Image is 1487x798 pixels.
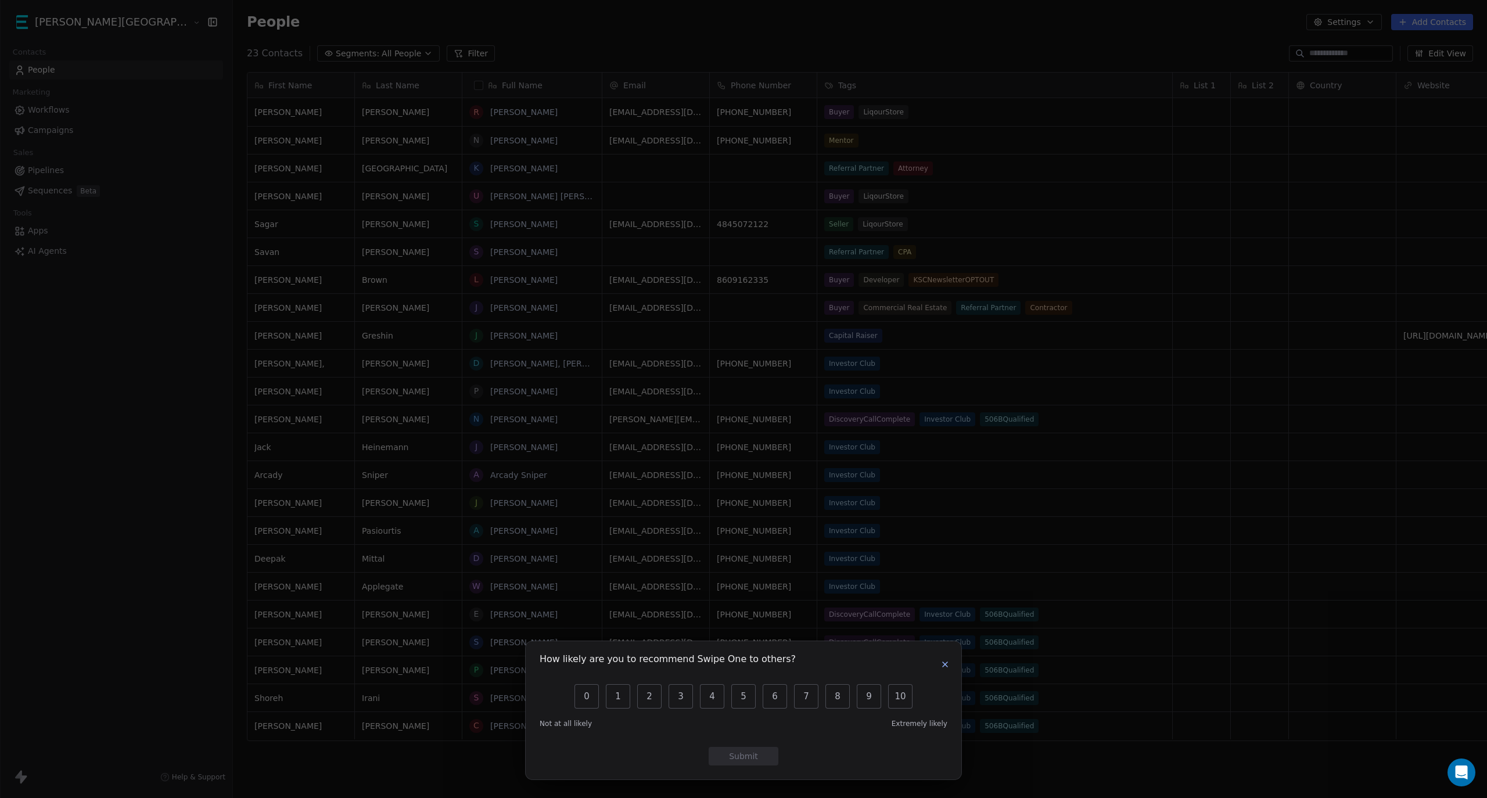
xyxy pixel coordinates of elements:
[700,684,724,709] button: 4
[540,719,592,728] span: Not at all likely
[574,684,599,709] button: 0
[709,747,778,765] button: Submit
[892,719,947,728] span: Extremely likely
[857,684,881,709] button: 9
[731,684,756,709] button: 5
[540,655,796,667] h1: How likely are you to recommend Swipe One to others?
[763,684,787,709] button: 6
[606,684,630,709] button: 1
[825,684,850,709] button: 8
[669,684,693,709] button: 3
[888,684,913,709] button: 10
[637,684,662,709] button: 2
[794,684,818,709] button: 7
